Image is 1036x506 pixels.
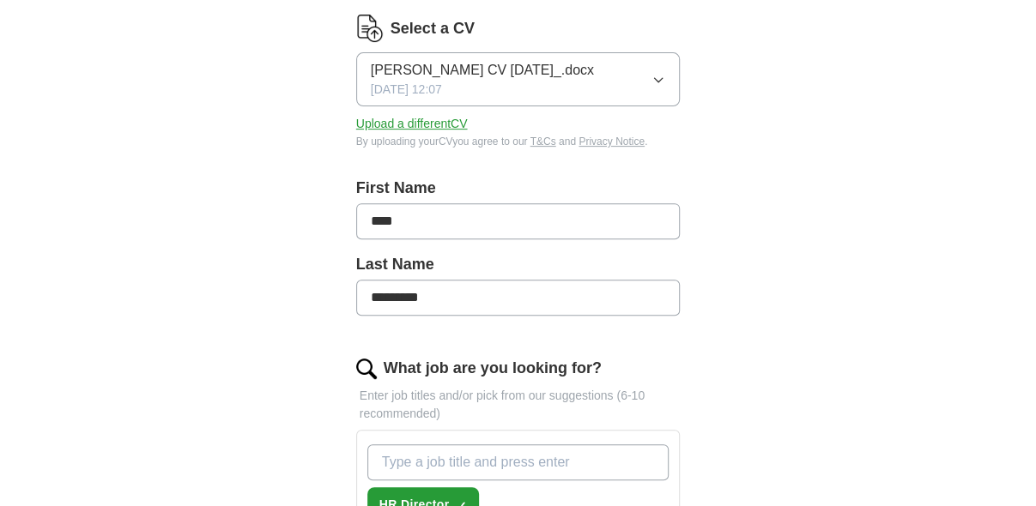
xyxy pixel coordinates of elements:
[356,15,384,42] img: CV Icon
[356,358,377,379] img: search.png
[371,60,594,81] span: [PERSON_NAME] CV [DATE]_.docx
[356,115,468,133] button: Upload a differentCV
[356,177,681,200] label: First Name
[391,17,475,40] label: Select a CV
[579,136,645,148] a: Privacy Notice
[356,387,681,423] p: Enter job titles and/or pick from our suggestions (6-10 recommended)
[384,357,602,380] label: What job are you looking for?
[371,81,442,99] span: [DATE] 12:07
[530,136,556,148] a: T&Cs
[356,253,681,276] label: Last Name
[356,134,681,149] div: By uploading your CV you agree to our and .
[367,444,669,480] input: Type a job title and press enter
[356,52,681,106] button: [PERSON_NAME] CV [DATE]_.docx[DATE] 12:07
